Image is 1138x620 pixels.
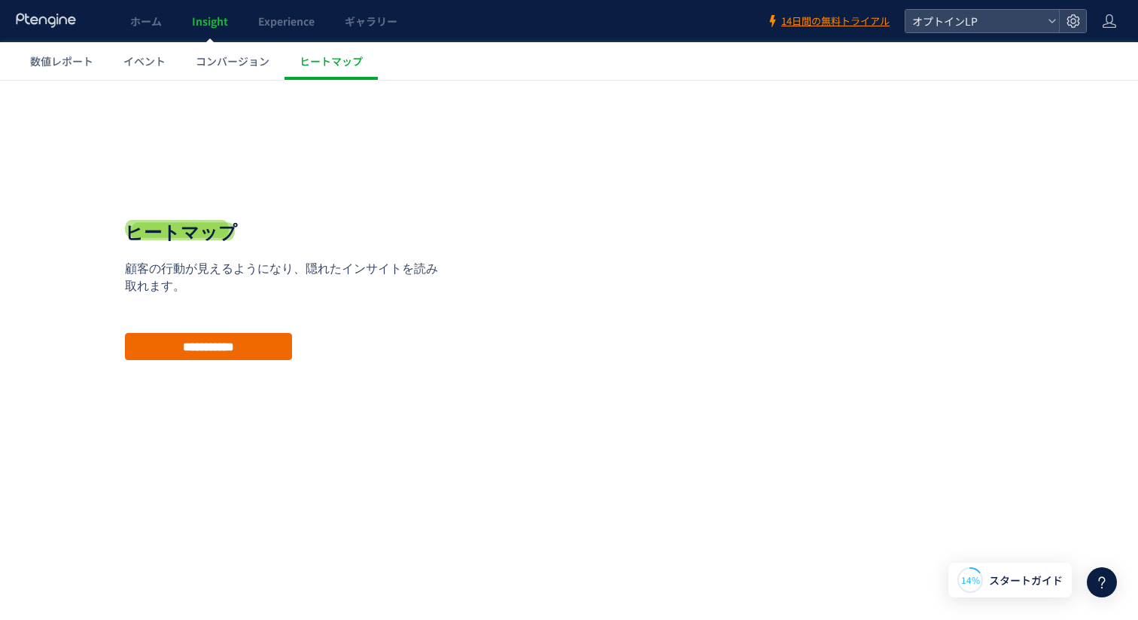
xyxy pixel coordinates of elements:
[781,14,890,29] span: 14日間の無料トライアル
[30,53,93,69] span: 数値レポート
[123,53,166,69] span: イベント
[908,10,1042,32] span: オプトインLP
[258,14,315,29] span: Experience
[125,181,449,215] p: 顧客の行動が見えるようになり、隠れたインサイトを読み取れます。
[300,53,363,69] span: ヒートマップ
[196,53,269,69] span: コンバージョン
[125,140,237,166] h1: ヒートマップ
[766,14,890,29] a: 14日間の無料トライアル
[130,14,162,29] span: ホーム
[345,14,397,29] span: ギャラリー
[192,14,228,29] span: Insight
[989,573,1063,588] span: スタートガイド
[961,573,980,586] span: 14%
